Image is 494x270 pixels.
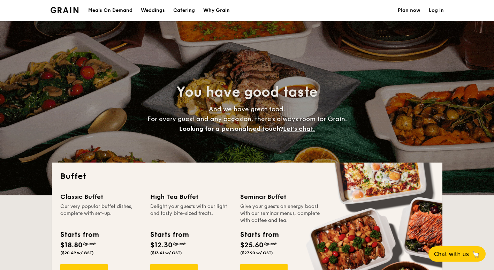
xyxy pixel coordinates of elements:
[60,250,94,255] span: ($20.49 w/ GST)
[264,241,277,246] span: /guest
[60,203,142,224] div: Our very popular buffet dishes, complete with set-up.
[428,246,486,262] button: Chat with us🦙
[472,250,480,258] span: 🦙
[283,125,315,133] span: Let's chat.
[60,230,98,240] div: Starts from
[150,203,232,224] div: Delight your guests with our light and tasty bite-sized treats.
[240,241,264,249] span: $25.60
[179,125,283,133] span: Looking for a personalised touch?
[150,192,232,202] div: High Tea Buffet
[173,241,186,246] span: /guest
[51,7,79,13] img: Grain
[150,230,188,240] div: Starts from
[60,171,434,182] h2: Buffet
[176,84,318,100] span: You have good taste
[150,241,173,249] span: $12.30
[83,241,96,246] span: /guest
[150,250,182,255] span: ($13.41 w/ GST)
[147,105,347,133] span: And we have great food. For every guest and any occasion, there’s always room for Grain.
[60,241,83,249] span: $18.80
[240,230,278,240] div: Starts from
[51,7,79,13] a: Logotype
[434,251,469,257] span: Chat with us
[240,203,322,224] div: Give your guests an energy boost with our seminar menus, complete with coffee and tea.
[240,250,273,255] span: ($27.90 w/ GST)
[60,192,142,202] div: Classic Buffet
[240,192,322,202] div: Seminar Buffet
